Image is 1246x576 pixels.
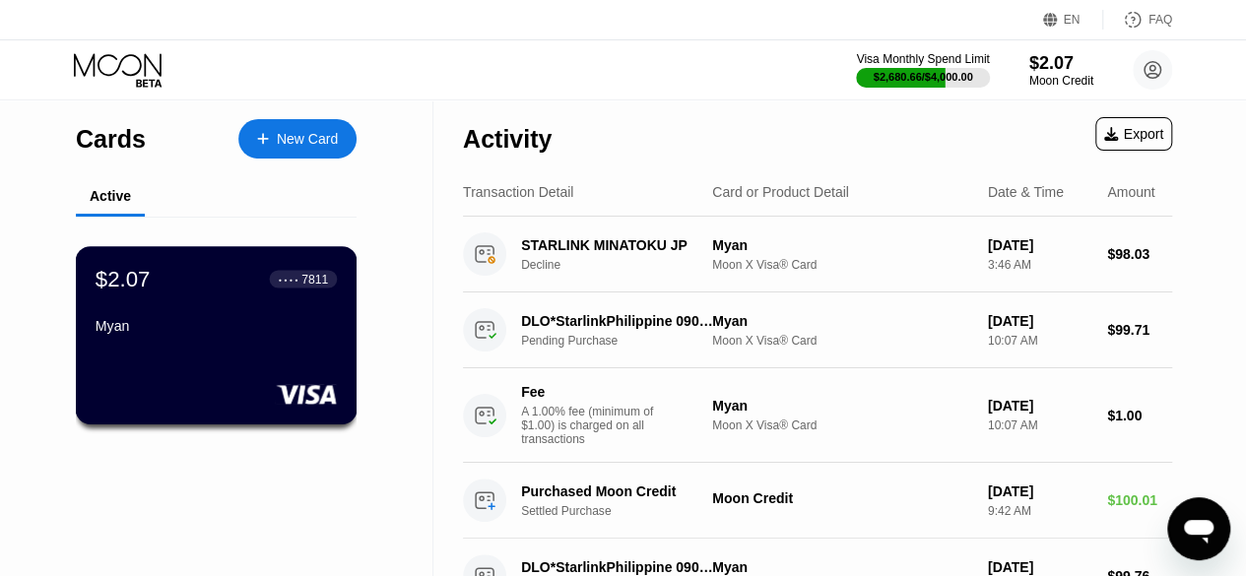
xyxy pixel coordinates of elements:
div: $2.07 [1029,53,1093,74]
div: [DATE] [988,398,1091,414]
div: Decline [521,258,731,272]
div: New Card [277,131,338,148]
div: $99.71 [1107,322,1172,338]
div: [DATE] [988,559,1091,575]
div: $2,680.66 / $4,000.00 [874,71,973,83]
div: Myan [712,398,972,414]
div: Settled Purchase [521,504,731,518]
div: Date & Time [988,184,1064,200]
div: Active [90,188,131,204]
div: ● ● ● ● [279,276,298,282]
div: Export [1095,117,1172,151]
div: STARLINK MINATOKU JPDeclineMyanMoon X Visa® Card[DATE]3:46 AM$98.03 [463,217,1172,292]
iframe: Button to launch messaging window [1167,497,1230,560]
div: 10:07 AM [988,418,1091,432]
div: Moon X Visa® Card [712,334,972,348]
div: DLO*StarlinkPhilippine 090000000 PHPending PurchaseMyanMoon X Visa® Card[DATE]10:07 AM$99.71 [463,292,1172,368]
div: DLO*StarlinkPhilippine 090000000 PH [521,559,717,575]
div: EN [1043,10,1103,30]
div: EN [1064,13,1081,27]
div: Visa Monthly Spend Limit [856,52,989,66]
div: $2.07● ● ● ●7811Myan [77,247,356,423]
div: Activity [463,125,552,154]
div: [DATE] [988,237,1091,253]
div: $2.07Moon Credit [1029,53,1093,88]
div: $1.00 [1107,408,1172,423]
div: Export [1104,126,1163,142]
div: STARLINK MINATOKU JP [521,237,717,253]
div: Cards [76,125,146,154]
div: Fee [521,384,659,400]
div: FAQ [1148,13,1172,27]
div: Amount [1107,184,1154,200]
div: 7811 [301,272,328,286]
div: 10:07 AM [988,334,1091,348]
div: Myan [712,313,972,329]
div: Myan [712,237,972,253]
div: FeeA 1.00% fee (minimum of $1.00) is charged on all transactionsMyanMoon X Visa® Card[DATE]10:07 ... [463,368,1172,463]
div: New Card [238,119,357,159]
div: $2.07 [96,266,151,291]
div: Purchased Moon Credit [521,483,717,499]
div: 9:42 AM [988,504,1091,518]
div: $100.01 [1107,492,1172,508]
div: FAQ [1103,10,1172,30]
div: Myan [96,318,337,334]
div: Moon Credit [712,490,972,506]
div: Moon X Visa® Card [712,258,972,272]
div: DLO*StarlinkPhilippine 090000000 PH [521,313,717,329]
div: Purchased Moon CreditSettled PurchaseMoon Credit[DATE]9:42 AM$100.01 [463,463,1172,539]
div: Card or Product Detail [712,184,849,200]
div: Myan [712,559,972,575]
div: [DATE] [988,313,1091,329]
div: A 1.00% fee (minimum of $1.00) is charged on all transactions [521,405,669,446]
div: Moon X Visa® Card [712,418,972,432]
div: Visa Monthly Spend Limit$2,680.66/$4,000.00 [856,52,989,88]
div: Pending Purchase [521,334,731,348]
div: 3:46 AM [988,258,1091,272]
div: $98.03 [1107,246,1172,262]
div: [DATE] [988,483,1091,499]
div: Moon Credit [1029,74,1093,88]
div: Transaction Detail [463,184,573,200]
